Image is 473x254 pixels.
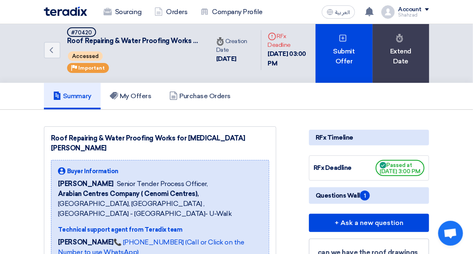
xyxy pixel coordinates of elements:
span: 1 [360,191,370,201]
div: RFx Deadline [314,163,376,173]
span: Questions Wall [316,191,370,201]
b: Arabian Centres Company ( Cenomi Centres), [58,190,199,198]
div: Shahzad [398,13,429,17]
div: [DATE] [216,54,254,64]
strong: [PERSON_NAME] [58,238,113,246]
div: Roof Repairing & Water Proofing Works for [MEDICAL_DATA][PERSON_NAME] [51,133,269,153]
span: Passed at [DATE] 3:00 PM [376,160,425,176]
div: Submit Offer [316,17,373,83]
a: My Offers [101,83,161,109]
h5: Purchase Orders [169,92,231,100]
button: + Ask a new question [309,214,429,232]
span: Important [78,65,105,71]
img: profile_test.png [381,5,395,19]
h5: My Offers [110,92,152,100]
span: Roof Repairing & Water Proofing Works for [MEDICAL_DATA][PERSON_NAME] [67,37,200,46]
a: Purchase Orders [160,83,240,109]
span: العربية [335,10,350,15]
img: Teradix logo [44,7,87,16]
h5: Roof Repairing & Water Proofing Works for Yasmin Mall [67,27,200,46]
a: Company Profile [194,3,269,21]
h5: Summary [53,92,92,100]
span: Accessed [68,51,103,61]
div: RFx Deadline [268,32,309,49]
div: Technical support agent from Teradix team [58,225,262,234]
div: RFx Timeline [309,130,429,145]
button: العربية [322,5,355,19]
span: Buyer Information [67,167,118,176]
div: Account [398,6,422,13]
div: [DATE] 03:00 PM [268,49,309,68]
span: Senior Tender Process Officer, [117,179,208,189]
a: Orders [148,3,194,21]
div: Creation Date [216,37,254,54]
a: Open chat [438,221,463,246]
div: Extend Date [373,17,430,83]
a: Summary [44,83,101,109]
a: Sourcing [97,3,148,21]
div: #70420 [71,30,92,35]
span: [GEOGRAPHIC_DATA], [GEOGRAPHIC_DATA] ,[GEOGRAPHIC_DATA] - [GEOGRAPHIC_DATA]- U-Walk [58,189,262,219]
span: [PERSON_NAME] [58,179,113,189]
